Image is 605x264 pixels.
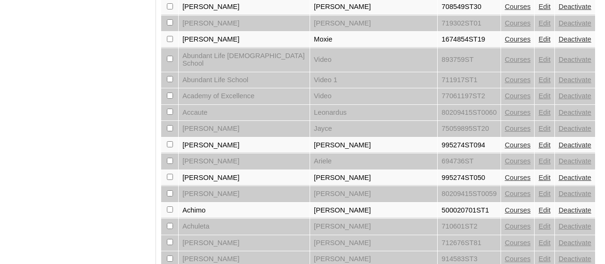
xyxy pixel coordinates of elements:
a: Courses [505,92,531,100]
a: Courses [505,190,531,197]
td: Moxie [310,32,437,48]
a: Edit [538,56,550,63]
a: Edit [538,255,550,263]
td: [PERSON_NAME] [179,235,310,251]
td: Abundant Life School [179,72,310,88]
td: 80209415ST0059 [438,186,501,202]
td: 995274ST094 [438,137,501,153]
a: Courses [505,35,531,43]
a: Deactivate [559,174,591,181]
td: 694736ST [438,153,501,170]
a: Deactivate [559,157,591,165]
a: Edit [538,35,550,43]
td: 80209415ST0060 [438,105,501,121]
td: [PERSON_NAME] [310,219,437,235]
td: 995274ST050 [438,170,501,186]
td: Leonardus [310,105,437,121]
td: [PERSON_NAME] [179,32,310,48]
a: Courses [505,222,531,230]
a: Edit [538,19,550,27]
a: Courses [505,255,531,263]
td: 1674854ST19 [438,32,501,48]
a: Courses [505,19,531,27]
a: Deactivate [559,141,591,149]
a: Edit [538,206,550,214]
td: Achuleta [179,219,310,235]
td: 711917ST1 [438,72,501,88]
a: Edit [538,190,550,197]
a: Edit [538,125,550,132]
a: Courses [505,206,531,214]
td: Video 1 [310,72,437,88]
a: Edit [538,76,550,84]
a: Edit [538,239,550,247]
a: Edit [538,109,550,116]
a: Courses [505,76,531,84]
td: 710601ST2 [438,219,501,235]
a: Deactivate [559,125,591,132]
a: Edit [538,157,550,165]
a: Edit [538,222,550,230]
a: Deactivate [559,3,591,10]
a: Courses [505,56,531,63]
td: Video [310,48,437,72]
a: Edit [538,141,550,149]
a: Deactivate [559,92,591,100]
a: Edit [538,3,550,10]
td: Abundant Life [DEMOGRAPHIC_DATA] School [179,48,310,72]
a: Courses [505,239,531,247]
td: Ariele [310,153,437,170]
td: [PERSON_NAME] [310,235,437,251]
td: 719302ST01 [438,16,501,32]
a: Deactivate [559,19,591,27]
td: Video [310,88,437,104]
a: Courses [505,174,531,181]
a: Deactivate [559,222,591,230]
td: Jayce [310,121,437,137]
td: 500020701ST1 [438,203,501,219]
a: Edit [538,174,550,181]
a: Deactivate [559,255,591,263]
td: [PERSON_NAME] [310,203,437,219]
td: 75059895ST20 [438,121,501,137]
td: Academy of Excellence [179,88,310,104]
a: Courses [505,109,531,116]
a: Deactivate [559,206,591,214]
td: Accaute [179,105,310,121]
td: Achimo [179,203,310,219]
a: Deactivate [559,190,591,197]
a: Deactivate [559,56,591,63]
td: [PERSON_NAME] [310,16,437,32]
a: Edit [538,92,550,100]
td: [PERSON_NAME] [310,137,437,153]
a: Courses [505,3,531,10]
a: Deactivate [559,35,591,43]
td: [PERSON_NAME] [310,170,437,186]
td: [PERSON_NAME] [179,16,310,32]
td: 893759ST [438,48,501,72]
td: [PERSON_NAME] [310,186,437,202]
td: [PERSON_NAME] [179,153,310,170]
a: Courses [505,157,531,165]
a: Deactivate [559,239,591,247]
td: [PERSON_NAME] [179,170,310,186]
td: 77061197ST2 [438,88,501,104]
a: Courses [505,125,531,132]
td: [PERSON_NAME] [179,186,310,202]
a: Courses [505,141,531,149]
a: Deactivate [559,76,591,84]
td: 712676ST81 [438,235,501,251]
td: [PERSON_NAME] [179,137,310,153]
td: [PERSON_NAME] [179,121,310,137]
a: Deactivate [559,109,591,116]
